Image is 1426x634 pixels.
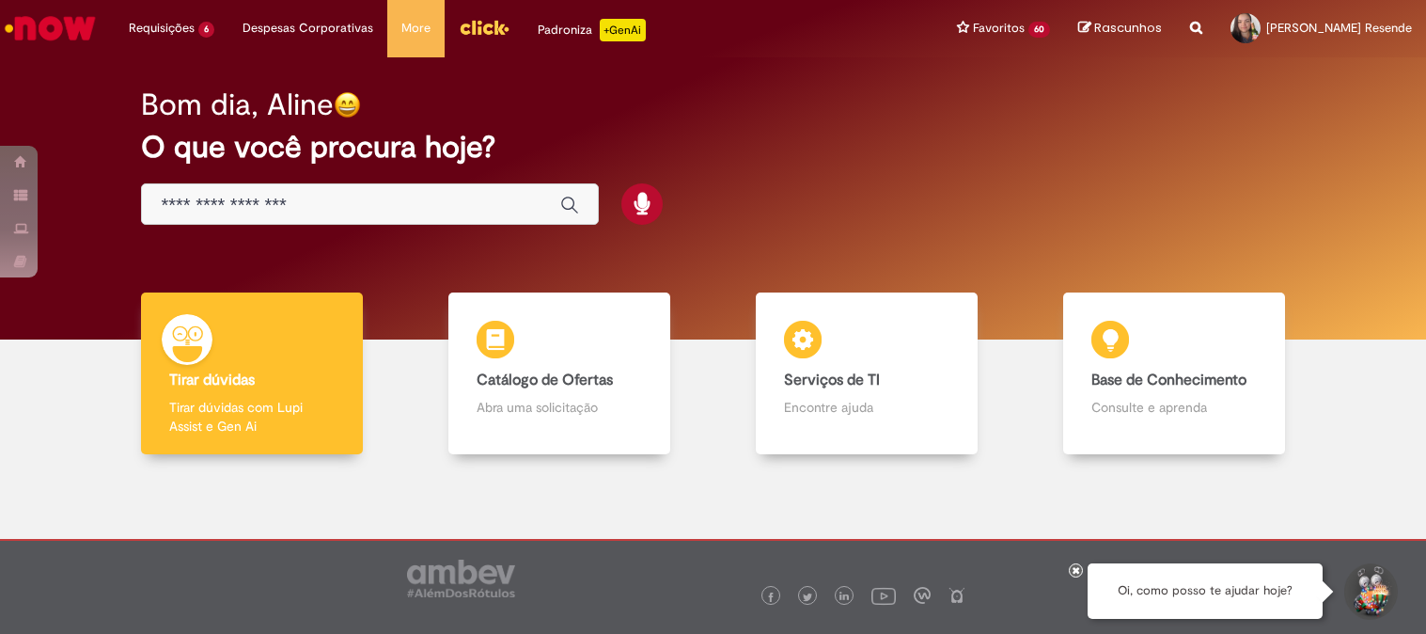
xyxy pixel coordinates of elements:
[803,593,812,602] img: logo_footer_twitter.png
[334,91,361,119] img: happy-face.png
[477,371,613,389] b: Catálogo de Ofertas
[169,371,255,389] b: Tirar dúvidas
[766,593,776,602] img: logo_footer_facebook.png
[129,19,195,38] span: Requisições
[1078,20,1162,38] a: Rascunhos
[1088,563,1323,619] div: Oi, como posso te ajudar hoje?
[1091,398,1257,417] p: Consulte e aprenda
[948,587,965,604] img: logo_footer_naosei.png
[401,19,431,38] span: More
[784,398,949,417] p: Encontre ajuda
[459,13,509,41] img: click_logo_yellow_360x200.png
[406,293,713,455] a: Catálogo de Ofertas Abra uma solicitação
[784,371,880,389] b: Serviços de TI
[839,592,849,603] img: logo_footer_linkedin.png
[1266,20,1412,36] span: [PERSON_NAME] Resende
[169,398,335,436] p: Tirar dúvidas com Lupi Assist e Gen Ai
[1094,19,1162,37] span: Rascunhos
[141,131,1284,164] h2: O que você procura hoje?
[713,293,1021,455] a: Serviços de TI Encontre ajuda
[538,19,646,41] div: Padroniza
[600,19,646,41] p: +GenAi
[914,587,931,604] img: logo_footer_workplace.png
[243,19,373,38] span: Despesas Corporativas
[99,293,406,455] a: Tirar dúvidas Tirar dúvidas com Lupi Assist e Gen Ai
[1341,563,1398,620] button: Iniciar Conversa de Suporte
[477,398,642,417] p: Abra uma solicitação
[141,88,334,121] h2: Bom dia, Aline
[1028,22,1050,38] span: 60
[407,560,515,597] img: logo_footer_ambev_rotulo_gray.png
[1091,371,1246,389] b: Base de Conhecimento
[871,583,896,608] img: logo_footer_youtube.png
[973,19,1025,38] span: Favoritos
[1020,293,1327,455] a: Base de Conhecimento Consulte e aprenda
[2,9,99,47] img: ServiceNow
[198,22,214,38] span: 6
